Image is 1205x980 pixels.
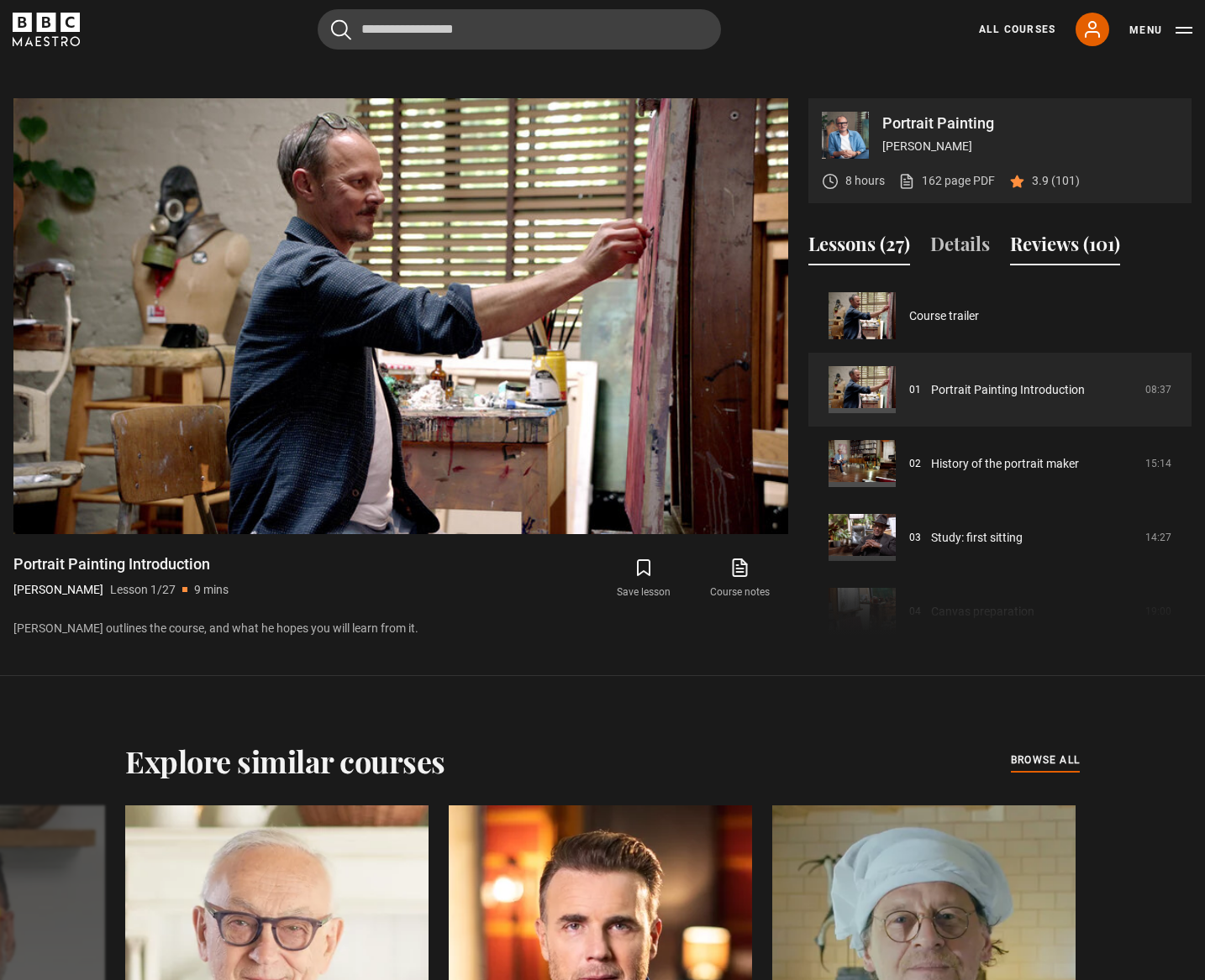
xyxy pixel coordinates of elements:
[13,620,788,637] p: [PERSON_NAME] outlines the course, and what he hopes you will learn from it.
[1010,230,1120,265] button: Reviews (101)
[898,172,995,190] a: 162 page PDF
[882,116,1178,131] p: Portrait Painting
[13,581,103,599] p: [PERSON_NAME]
[331,19,351,40] button: Submit the search query
[125,743,445,778] h2: Explore similar courses
[1011,752,1080,770] a: browse all
[931,529,1023,547] a: Study: first sitting
[931,455,1079,473] a: History of the portrait maker
[930,230,990,265] button: Details
[1011,752,1080,768] span: browse all
[882,138,1178,155] p: [PERSON_NAME]
[1129,22,1192,39] button: Toggle navigation
[318,9,721,50] input: Search
[110,581,176,599] p: Lesson 1/27
[931,381,1085,399] a: Portrait Painting Introduction
[808,230,910,265] button: Lessons (27)
[692,554,788,603] a: Course notes
[194,581,229,599] p: 9 mins
[845,172,885,190] p: 8 hours
[13,98,788,534] video-js: Video Player
[13,554,229,574] h1: Portrait Painting Introduction
[979,22,1055,37] a: All Courses
[13,13,80,46] svg: BBC Maestro
[1032,172,1080,190] p: 3.9 (101)
[596,554,692,603] button: Save lesson
[909,307,979,325] a: Course trailer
